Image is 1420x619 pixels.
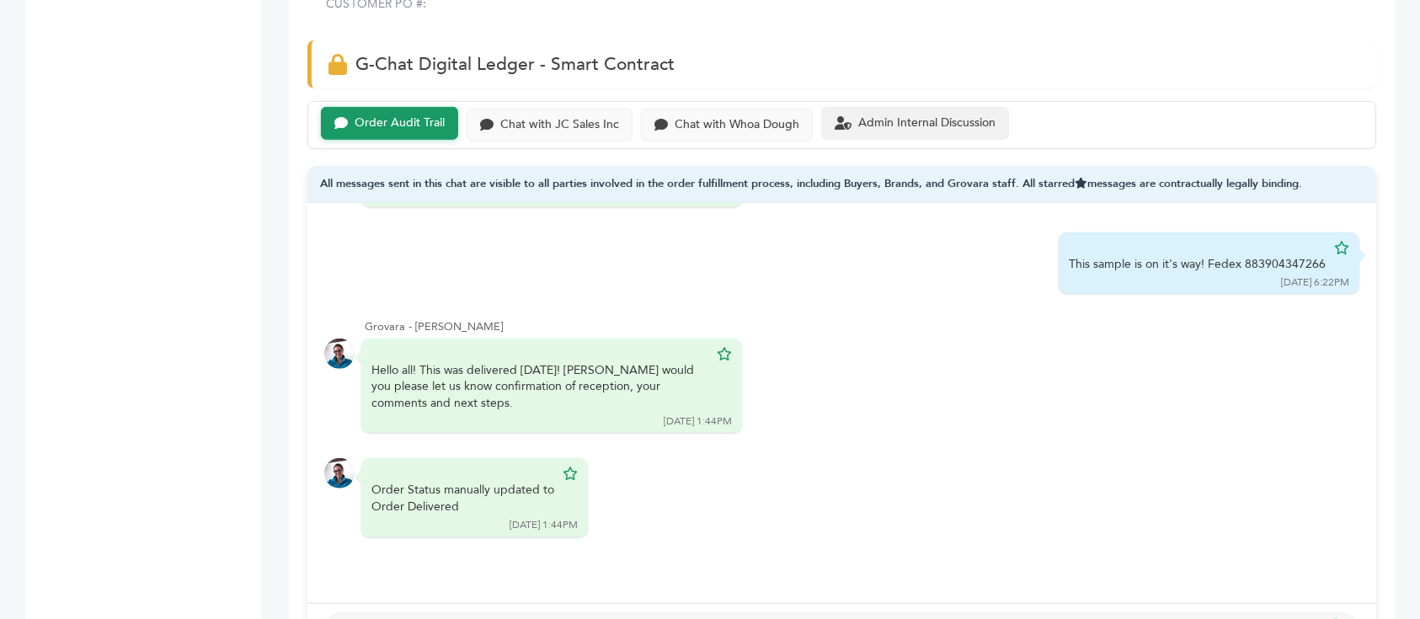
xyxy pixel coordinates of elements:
[307,166,1376,204] div: All messages sent in this chat are visible to all parties involved in the order fulfillment proce...
[675,118,799,132] div: Chat with Whoa Dough
[858,116,996,131] div: Admin Internal Discussion
[1069,256,1326,273] div: This sample is on it's way! Fedex 883904347266
[1281,275,1349,290] div: [DATE] 6:22PM
[664,414,732,429] div: [DATE] 1:44PM
[371,362,708,412] div: Hello all! This was delivered [DATE]! [PERSON_NAME] would you please let us know confirmation of ...
[371,482,554,515] div: Order Status manually updated to Order Delivered
[510,518,578,532] div: [DATE] 1:44PM
[365,319,1359,334] div: Grovara - [PERSON_NAME]
[500,118,619,132] div: Chat with JC Sales Inc
[355,52,675,77] span: G-Chat Digital Ledger - Smart Contract
[355,116,445,131] div: Order Audit Trail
